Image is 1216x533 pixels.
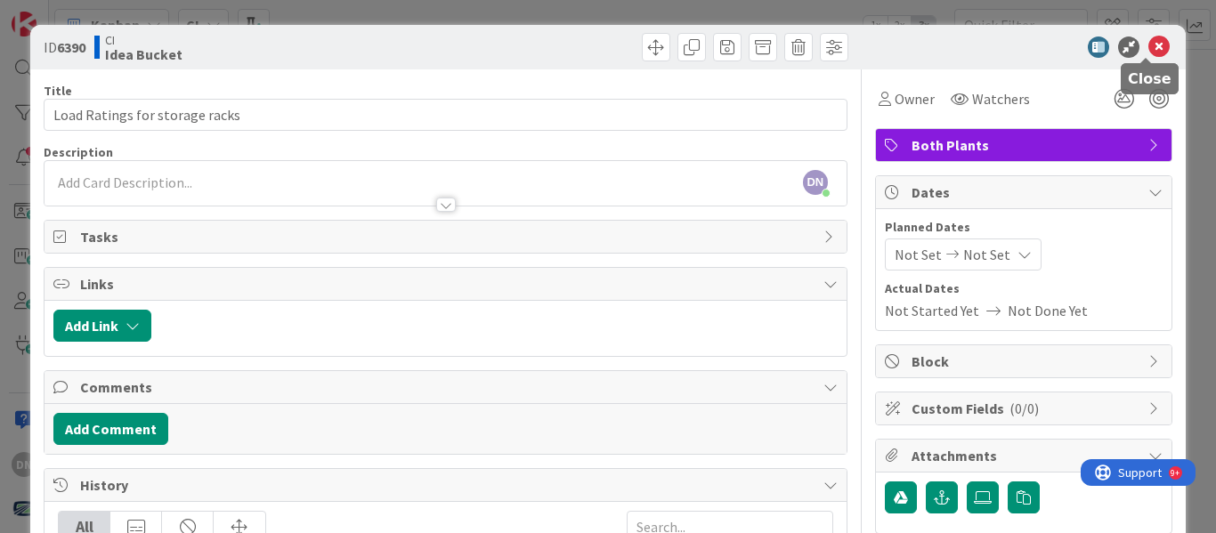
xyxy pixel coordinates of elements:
[1008,300,1088,321] span: Not Done Yet
[37,3,81,24] span: Support
[803,170,828,195] span: DN
[105,47,182,61] b: Idea Bucket
[53,310,151,342] button: Add Link
[895,244,942,265] span: Not Set
[53,413,168,445] button: Add Comment
[105,33,182,47] span: CI
[90,7,99,21] div: 9+
[44,144,113,160] span: Description
[44,99,847,131] input: type card name here...
[80,474,815,496] span: History
[80,226,815,247] span: Tasks
[57,38,85,56] b: 6390
[912,182,1139,203] span: Dates
[972,88,1030,109] span: Watchers
[885,300,979,321] span: Not Started Yet
[912,351,1139,372] span: Block
[895,88,935,109] span: Owner
[912,134,1139,156] span: Both Plants
[912,398,1139,419] span: Custom Fields
[44,83,72,99] label: Title
[80,376,815,398] span: Comments
[885,218,1163,237] span: Planned Dates
[1128,70,1171,87] h5: Close
[885,279,1163,298] span: Actual Dates
[80,273,815,295] span: Links
[912,445,1139,466] span: Attachments
[963,244,1010,265] span: Not Set
[44,36,85,58] span: ID
[1009,400,1039,417] span: ( 0/0 )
